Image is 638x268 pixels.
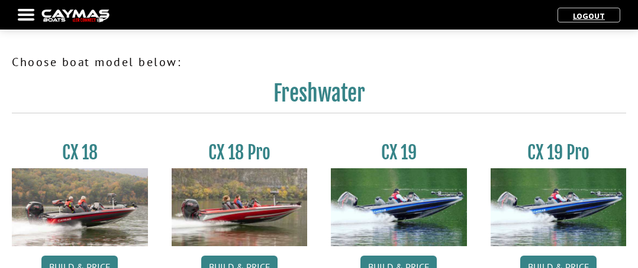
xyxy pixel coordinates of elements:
h3: CX 18 [12,142,148,164]
h3: CX 19 Pro [491,142,627,164]
img: CX19_thumbnail.jpg [491,168,627,246]
a: Logout [567,11,611,21]
h2: Freshwater [12,80,626,113]
img: CX19_thumbnail.jpg [331,168,467,246]
img: caymas-dealer-connect-2ed40d3bc7270c1d8d7ffb4b79bf05adc795679939227970def78ec6f6c03838.gif [41,9,109,22]
h3: CX 19 [331,142,467,164]
h3: CX 18 Pro [172,142,308,164]
p: Choose boat model below: [12,53,626,71]
img: CX-18S_thumbnail.jpg [12,168,148,246]
img: CX-18SS_thumbnail.jpg [172,168,308,246]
